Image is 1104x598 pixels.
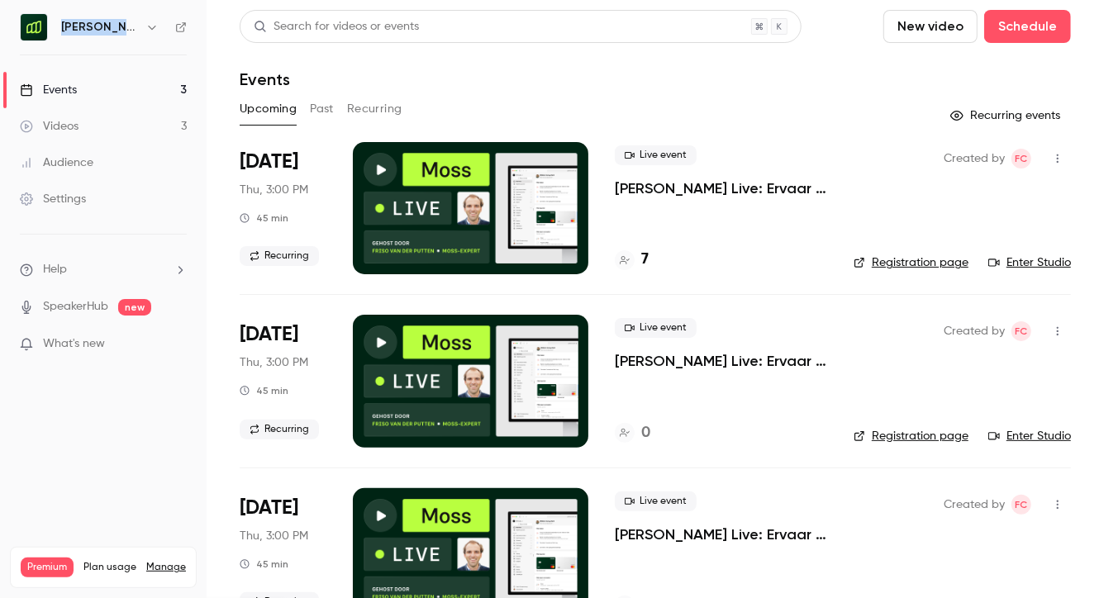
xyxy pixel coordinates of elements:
h6: [PERSON_NAME] ([GEOGRAPHIC_DATA]) [61,19,139,36]
h4: 0 [641,422,650,444]
span: FC [1016,149,1028,168]
button: New video [883,10,978,43]
div: Oct 2 Thu, 3:00 PM (Europe/Amsterdam) [240,142,326,274]
a: Registration page [854,254,968,271]
span: Help [43,261,67,278]
div: Videos [20,118,79,135]
span: [DATE] [240,149,298,175]
img: Moss (NL) [21,14,47,40]
span: Live event [615,491,697,511]
div: Search for videos or events [254,18,419,36]
span: What's new [43,335,105,353]
span: Created by [944,149,1005,168]
h1: Events [240,69,290,89]
span: new [118,299,151,316]
div: 45 min [240,211,288,225]
iframe: Noticeable Trigger [167,337,187,352]
a: 0 [615,422,650,444]
button: Recurring events [943,102,1071,129]
h4: 7 [641,249,649,271]
span: Thu, 3:00 PM [240,528,308,544]
button: Schedule [984,10,1071,43]
span: Created by [944,321,1005,341]
a: [PERSON_NAME] Live: Ervaar hoe [PERSON_NAME] uitgavenbeheer automatiseert [615,178,827,198]
a: 7 [615,249,649,271]
div: Settings [20,191,86,207]
a: Enter Studio [988,428,1071,444]
li: help-dropdown-opener [20,261,187,278]
div: Events [20,82,77,98]
a: SpeakerHub [43,298,108,316]
a: Manage [146,561,186,574]
button: Past [310,96,334,122]
span: Created by [944,495,1005,515]
span: Felicity Cator [1011,149,1031,168]
span: Thu, 3:00 PM [240,354,308,371]
span: FC [1016,495,1028,515]
div: 45 min [240,384,288,397]
a: [PERSON_NAME] Live: Ervaar hoe [PERSON_NAME] uitgavenbeheer automatiseert [615,351,827,371]
span: [DATE] [240,495,298,521]
span: Premium [21,558,74,577]
span: Recurring [240,420,319,439]
span: Plan usage [83,561,136,574]
span: FC [1016,321,1028,341]
button: Upcoming [240,96,297,122]
span: Felicity Cator [1011,321,1031,341]
span: [DATE] [240,321,298,348]
span: Recurring [240,246,319,266]
a: [PERSON_NAME] Live: Ervaar hoe [PERSON_NAME] uitgavenbeheer automatiseert [615,524,827,544]
a: Registration page [854,428,968,444]
div: Nov 6 Thu, 3:00 PM (Europe/Amsterdam) [240,315,326,447]
button: Recurring [347,96,402,122]
div: Audience [20,154,93,171]
span: Felicity Cator [1011,495,1031,515]
div: 45 min [240,558,288,571]
span: Live event [615,145,697,165]
span: Thu, 3:00 PM [240,182,308,198]
span: Live event [615,318,697,338]
a: Enter Studio [988,254,1071,271]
